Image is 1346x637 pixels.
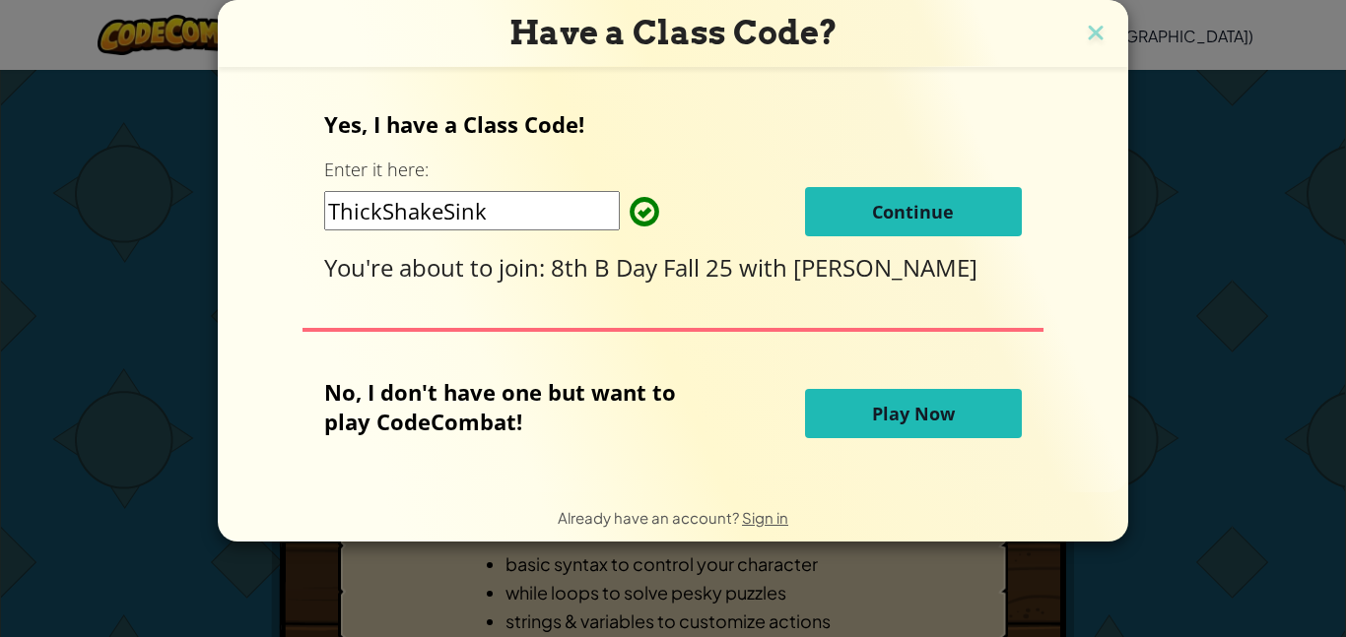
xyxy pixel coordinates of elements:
[742,508,788,527] a: Sign in
[324,251,551,284] span: You're about to join:
[324,158,429,182] label: Enter it here:
[1083,20,1109,49] img: close icon
[324,377,706,436] p: No, I don't have one but want to play CodeCombat!
[558,508,742,527] span: Already have an account?
[872,200,954,223] span: Continue
[872,402,955,425] span: Play Now
[793,251,977,284] span: [PERSON_NAME]
[551,251,739,284] span: 8th B Day Fall 25
[324,109,1021,139] p: Yes, I have a Class Code!
[509,13,838,52] span: Have a Class Code?
[805,389,1022,438] button: Play Now
[739,251,793,284] span: with
[805,187,1022,236] button: Continue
